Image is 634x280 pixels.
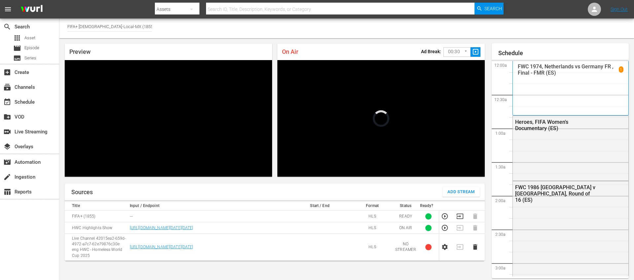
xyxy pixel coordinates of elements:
th: Title [65,201,128,211]
td: Live Channel 42015ea2-659d-4972-a7c7-62e79876c30e eng HWC - Homeless World Cup 2025 [65,234,128,261]
button: Add Stream [442,187,480,197]
span: Overlays [3,143,11,151]
img: ans4CAIJ8jUAAAAAAAAAAAAAAAAAAAAAAAAgQb4GAAAAAAAAAAAAAAAAAAAAAAAAJMjXAAAAAAAAAAAAAAAAAAAAAAAAgAT5G... [16,2,48,17]
h1: Schedule [498,50,629,56]
span: slideshow_sharp [472,48,479,56]
td: --- [128,211,288,222]
span: menu [4,5,12,13]
button: Preview Stream [441,224,448,231]
th: Ready? [418,201,439,211]
span: Series [24,55,36,61]
span: Preview [69,48,90,55]
td: FIFA+ (1855) [65,211,128,222]
button: Preview Stream [441,213,448,220]
button: Configure [441,243,448,251]
td: NO STREAMER [393,234,418,261]
td: HLS [351,211,393,222]
td: ON AIR [393,222,418,234]
div: Heroes, FIFA Women's Documentary (ES) [515,119,596,131]
th: Format [351,201,393,211]
a: [URL][DOMAIN_NAME][DATE][DATE] [130,245,194,249]
button: Delete [472,243,479,251]
span: VOD [3,113,11,121]
th: Status [393,201,418,211]
span: Create [3,68,11,76]
div: 00:30 [443,46,471,58]
h1: Sources [71,189,93,195]
span: Schedule [3,98,11,106]
span: Ingestion [3,173,11,181]
p: Ad Break: [421,49,441,54]
td: READY [393,211,418,222]
span: Live Streaming [3,128,11,136]
span: Search [3,23,11,31]
td: HWC Highlights Show [65,222,128,234]
td: HLS [351,222,393,234]
div: Video Player [277,60,485,177]
span: Automation [3,158,11,166]
p: 1 [620,67,622,72]
span: Add Stream [447,188,475,196]
span: Asset [13,34,21,42]
span: Asset [24,35,35,41]
span: Reports [3,188,11,196]
span: Episode [24,45,39,51]
a: [URL][DOMAIN_NAME][DATE][DATE] [130,226,194,230]
a: Sign Out [611,7,628,12]
span: Channels [3,83,11,91]
div: Video Player [65,60,272,177]
span: Search [484,3,502,15]
td: HLS [351,234,393,261]
span: Episode [13,44,21,52]
p: FWC 1974, Netherlands vs Germany FR , Final - FMR (ES) [518,63,619,76]
span: Series [13,54,21,62]
div: FWC 1986 [GEOGRAPHIC_DATA] v [GEOGRAPHIC_DATA], Round of 16 (ES) [515,184,596,203]
button: Search [475,3,504,15]
th: Input / Endpoint [128,201,288,211]
th: Start / End [288,201,351,211]
button: Transition [456,213,464,220]
span: On Air [282,48,298,55]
